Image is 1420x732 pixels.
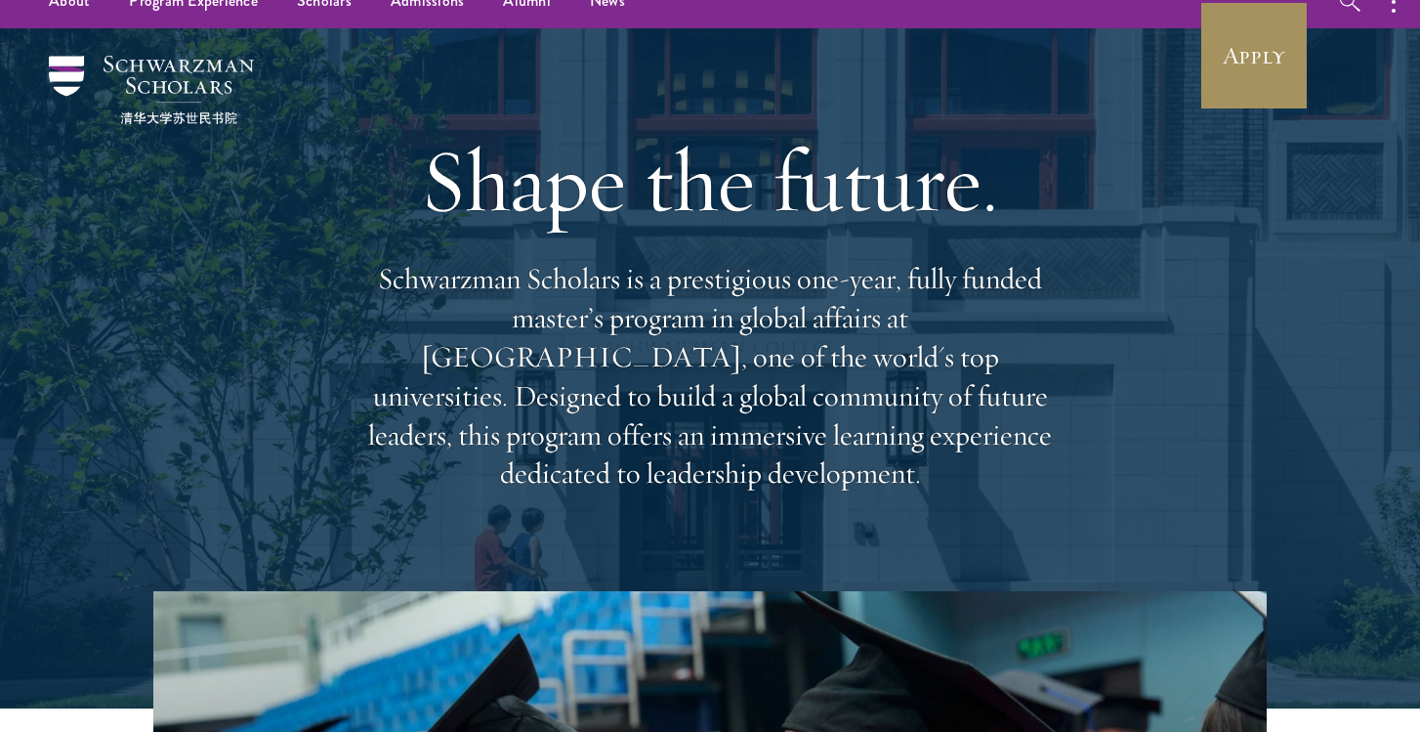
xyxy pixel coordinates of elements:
[358,260,1062,494] p: Schwarzman Scholars is a prestigious one-year, fully funded master’s program in global affairs at...
[49,56,254,124] img: Schwarzman Scholars
[1199,1,1309,110] a: Apply
[358,126,1062,236] h1: Shape the future.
